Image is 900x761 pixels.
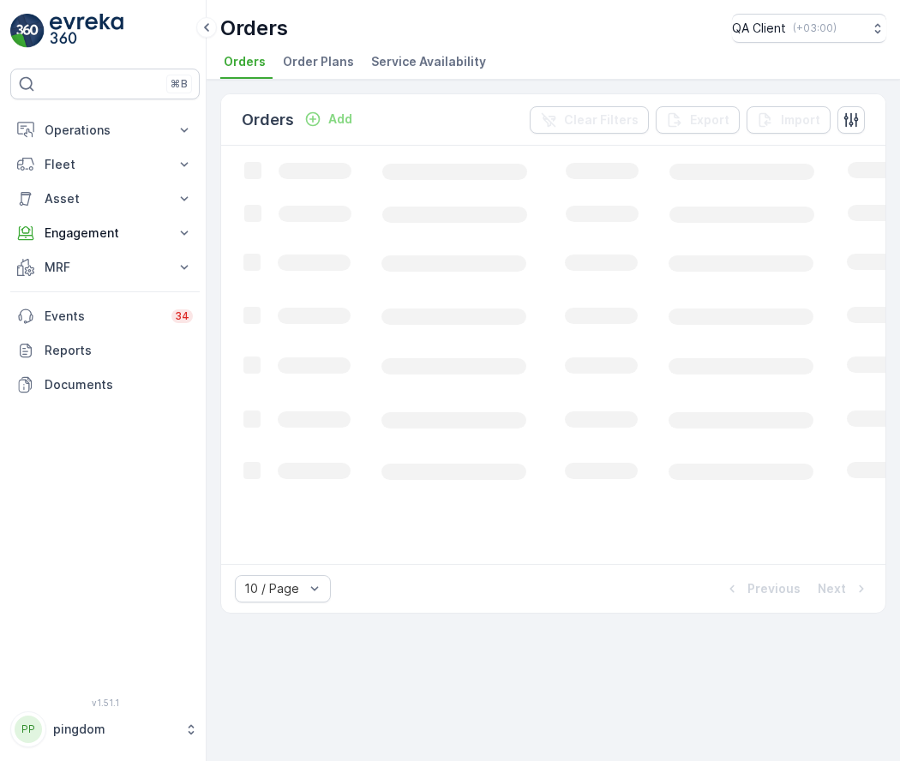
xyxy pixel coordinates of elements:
[656,106,740,134] button: Export
[564,111,639,129] p: Clear Filters
[45,225,165,242] p: Engagement
[45,376,193,393] p: Documents
[328,111,352,128] p: Add
[10,14,45,48] img: logo
[10,368,200,402] a: Documents
[50,14,123,48] img: logo_light-DOdMpM7g.png
[171,77,188,91] p: ⌘B
[781,111,820,129] p: Import
[690,111,729,129] p: Export
[722,578,802,599] button: Previous
[45,308,161,325] p: Events
[747,580,801,597] p: Previous
[10,147,200,182] button: Fleet
[732,20,786,37] p: QA Client
[747,106,831,134] button: Import
[10,299,200,333] a: Events34
[371,53,486,70] span: Service Availability
[10,698,200,708] span: v 1.51.1
[45,156,165,173] p: Fleet
[283,53,354,70] span: Order Plans
[10,333,200,368] a: Reports
[15,716,42,743] div: PP
[10,216,200,250] button: Engagement
[45,190,165,207] p: Asset
[242,108,294,132] p: Orders
[10,711,200,747] button: PPpingdom
[793,21,837,35] p: ( +03:00 )
[45,122,165,139] p: Operations
[45,259,165,276] p: MRF
[818,580,846,597] p: Next
[45,342,193,359] p: Reports
[297,109,359,129] button: Add
[53,721,176,738] p: pingdom
[220,15,288,42] p: Orders
[530,106,649,134] button: Clear Filters
[732,14,886,43] button: QA Client(+03:00)
[224,53,266,70] span: Orders
[10,182,200,216] button: Asset
[175,309,189,323] p: 34
[10,250,200,285] button: MRF
[816,578,872,599] button: Next
[10,113,200,147] button: Operations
